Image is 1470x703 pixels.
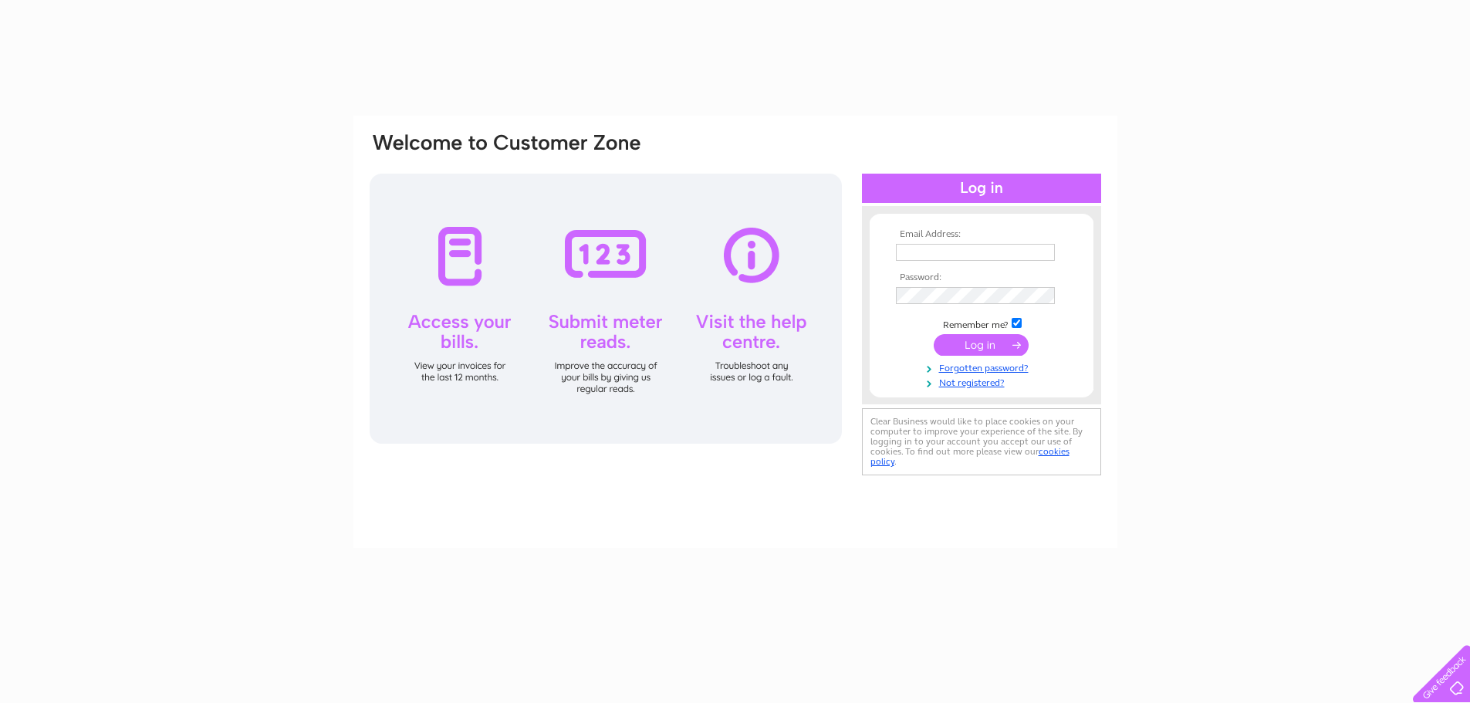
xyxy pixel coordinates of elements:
td: Remember me? [892,316,1071,331]
div: Clear Business would like to place cookies on your computer to improve your experience of the sit... [862,408,1101,475]
th: Password: [892,272,1071,283]
a: cookies policy [870,446,1070,467]
th: Email Address: [892,229,1071,240]
input: Submit [934,334,1029,356]
a: Forgotten password? [896,360,1071,374]
a: Not registered? [896,374,1071,389]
